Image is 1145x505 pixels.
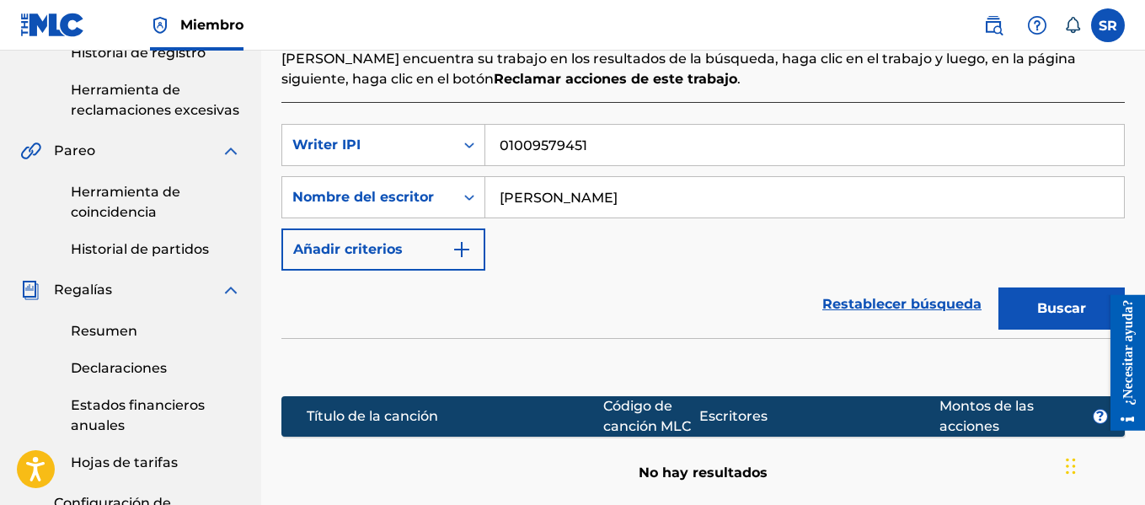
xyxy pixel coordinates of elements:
[639,465,768,481] font: No hay resultados
[180,17,243,33] font: Miembro
[71,82,239,118] font: Herramienta de reclamaciones excesivas
[281,124,1125,338] form: Formulario de búsqueda
[54,142,95,158] font: Pareo
[1020,8,1054,42] div: Ayuda
[998,287,1125,330] button: Buscar
[71,239,241,260] a: Historial de partidos
[221,280,241,300] img: expandir
[71,182,241,223] a: Herramienta de coincidencia
[976,8,1010,42] a: Búsqueda pública
[939,398,1034,434] font: Montos de las acciones
[983,15,1003,35] img: buscar
[71,397,205,433] font: Estados financieros anuales
[71,323,137,339] font: Resumen
[71,45,206,61] font: Historial de registro
[221,141,241,161] img: expandir
[281,51,1076,87] font: [PERSON_NAME] encuentra su trabajo en los resultados de la búsqueda, haga clic en el trabajo y lu...
[71,358,241,379] a: Declaraciones
[71,454,178,470] font: Hojas de tarifas
[71,184,180,220] font: Herramienta de coincidencia
[494,71,737,87] font: Reclamar acciones de este trabajo
[737,71,741,87] font: .
[307,408,438,424] font: Título de la canción
[20,13,85,37] img: Logotipo del MLC
[150,15,170,35] img: Titular de los derechos superior
[1027,15,1047,35] img: ayuda
[1091,8,1125,42] div: Menú de usuario
[1096,408,1104,424] font: ?
[54,282,112,298] font: Regalías
[699,408,768,424] font: Escritores
[452,239,472,260] img: 9d2ae6d4665cec9f34b9.svg
[603,398,691,434] font: Código de canción MLC
[71,360,167,376] font: Declaraciones
[71,80,241,121] a: Herramienta de reclamaciones excesivas
[1066,441,1076,492] div: Arrastrar
[1064,17,1081,34] div: Notificaciones
[293,241,403,257] font: Añadir criterios
[71,241,209,257] font: Historial de partidos
[20,280,40,300] img: Regalías
[71,321,241,341] a: Resumen
[71,395,241,436] a: Estados financieros anuales
[71,43,241,63] a: Historial de registro
[292,135,444,155] div: Writer IPI
[20,141,41,161] img: Pareo
[1098,295,1145,431] iframe: Centro de recursos
[1061,424,1145,505] iframe: Widget de chat
[281,228,485,271] button: Añadir criterios
[71,453,241,473] a: Hojas de tarifas
[23,4,37,110] font: ¿Necesitar ayuda?
[822,296,982,312] font: Restablecer búsqueda
[292,189,434,205] font: Nombre del escritor
[1037,300,1086,316] font: Buscar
